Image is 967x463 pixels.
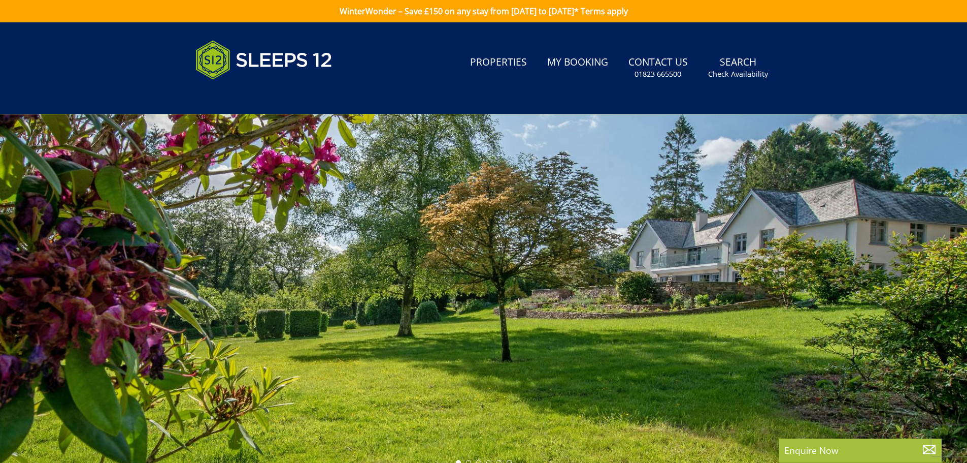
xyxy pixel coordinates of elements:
[635,69,681,79] small: 01823 665500
[784,444,937,457] p: Enquire Now
[190,91,297,100] iframe: Customer reviews powered by Trustpilot
[624,51,692,84] a: Contact Us01823 665500
[195,35,332,85] img: Sleeps 12
[704,51,772,84] a: SearchCheck Availability
[708,69,768,79] small: Check Availability
[466,51,531,74] a: Properties
[543,51,612,74] a: My Booking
